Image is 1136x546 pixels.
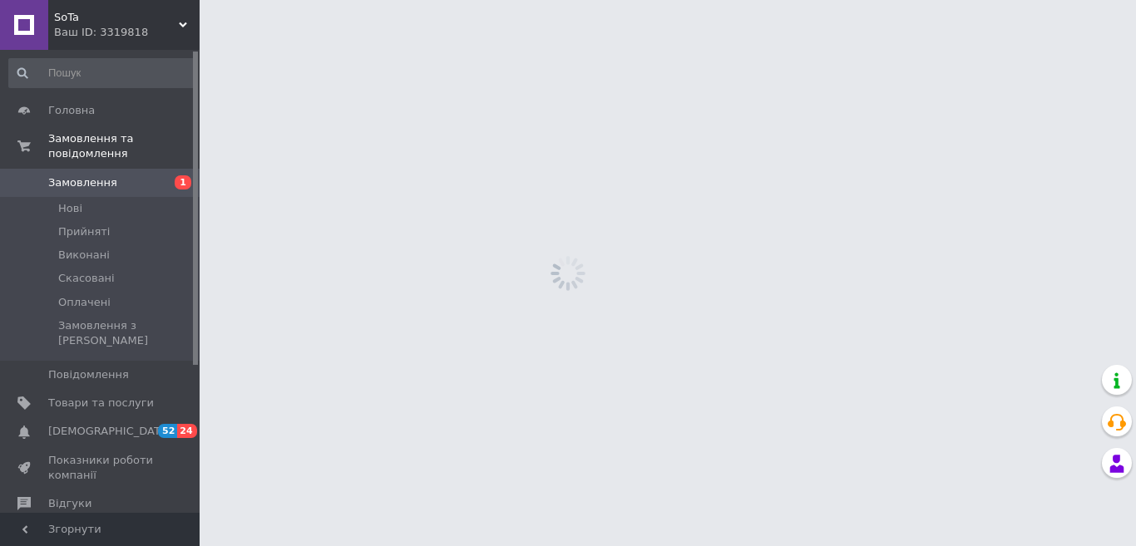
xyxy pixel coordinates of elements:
span: Відгуки [48,496,91,511]
span: Замовлення [48,175,117,190]
span: Товари та послуги [48,396,154,411]
span: Скасовані [58,271,115,286]
span: Оплачені [58,295,111,310]
span: Виконані [58,248,110,263]
span: 1 [175,175,191,189]
span: Нові [58,201,82,216]
span: Замовлення та повідомлення [48,131,200,161]
span: [DEMOGRAPHIC_DATA] [48,424,171,439]
span: SoTa [54,10,179,25]
span: Головна [48,103,95,118]
span: 52 [158,424,177,438]
span: Прийняті [58,224,110,239]
span: Показники роботи компанії [48,453,154,483]
div: Ваш ID: 3319818 [54,25,200,40]
span: Повідомлення [48,367,129,382]
span: 24 [177,424,196,438]
input: Пошук [8,58,196,88]
span: Замовлення з [PERSON_NAME] [58,318,195,348]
